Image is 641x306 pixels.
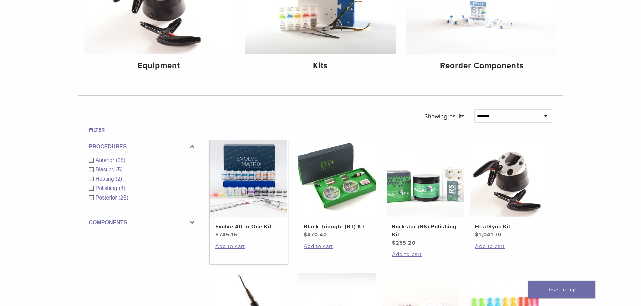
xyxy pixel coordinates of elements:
span: (4) [119,185,126,191]
span: $ [475,231,479,238]
bdi: 745.16 [215,231,237,238]
img: Rockstar (RS) Polishing Kit [387,140,464,217]
span: (25) [119,195,128,201]
bdi: 470.40 [304,231,327,238]
span: Posterior [96,195,119,201]
a: Add to cart: “HeatSync Kit” [475,242,542,250]
h2: Evolve All-in-One Kit [215,223,282,231]
span: $ [215,231,219,238]
span: Blasting [96,167,116,172]
a: Back To Top [528,281,595,298]
h4: Equipment [89,60,229,72]
span: Heating [96,176,116,182]
h4: Kits [250,60,390,72]
span: Anterior [96,157,116,163]
h4: Reorder Components [412,60,552,72]
label: Components [89,219,194,227]
img: Black Triangle (BT) Kit [298,140,376,217]
span: (5) [116,167,123,172]
h2: Rockstar (RS) Polishing Kit [392,223,459,239]
a: Black Triangle (BT) KitBlack Triangle (BT) Kit $470.40 [298,140,376,239]
span: $ [392,239,396,246]
a: Rockstar (RS) Polishing KitRockstar (RS) Polishing Kit $235.20 [386,140,465,247]
label: Procedures [89,143,194,151]
a: Add to cart: “Rockstar (RS) Polishing Kit” [392,250,459,258]
a: HeatSync KitHeatSync Kit $1,041.70 [469,140,548,239]
span: (28) [116,157,126,163]
p: Showing results [424,109,464,123]
a: Add to cart: “Evolve All-in-One Kit” [215,242,282,250]
span: $ [304,231,307,238]
a: Evolve All-in-One KitEvolve All-in-One Kit $745.16 [210,140,288,239]
h2: Black Triangle (BT) Kit [304,223,370,231]
span: Polishing [96,185,119,191]
bdi: 1,041.70 [475,231,502,238]
img: HeatSync Kit [470,140,547,217]
bdi: 235.20 [392,239,416,246]
h2: HeatSync Kit [475,223,542,231]
span: (2) [116,176,122,182]
a: Add to cart: “Black Triangle (BT) Kit” [304,242,370,250]
img: Evolve All-in-One Kit [210,140,287,217]
h4: Filter [89,126,194,134]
